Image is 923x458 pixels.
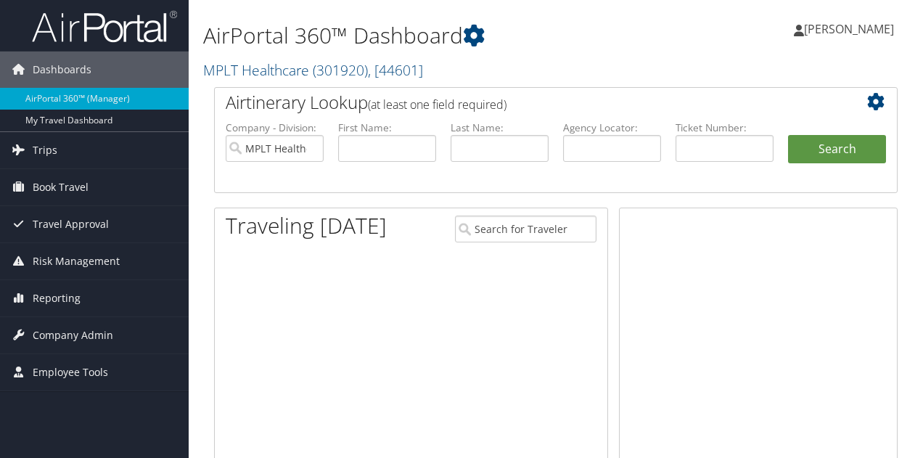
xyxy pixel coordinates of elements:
h1: Traveling [DATE] [226,210,387,241]
span: Reporting [33,280,81,316]
span: Travel Approval [33,206,109,242]
span: (at least one field required) [368,97,506,113]
span: Dashboards [33,52,91,88]
label: Ticket Number: [676,120,774,135]
img: airportal-logo.png [32,9,177,44]
label: Company - Division: [226,120,324,135]
span: Employee Tools [33,354,108,390]
input: Search for Traveler [455,216,597,242]
span: , [ 44601 ] [368,60,423,80]
button: Search [788,135,886,164]
h1: AirPortal 360™ Dashboard [203,20,673,51]
span: ( 301920 ) [313,60,368,80]
a: MPLT Healthcare [203,60,423,80]
h2: Airtinerary Lookup [226,90,829,115]
span: Trips [33,132,57,168]
span: Risk Management [33,243,120,279]
span: Company Admin [33,317,113,353]
label: Agency Locator: [563,120,661,135]
span: Book Travel [33,169,89,205]
label: Last Name: [451,120,549,135]
label: First Name: [338,120,436,135]
a: [PERSON_NAME] [794,7,908,51]
span: [PERSON_NAME] [804,21,894,37]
